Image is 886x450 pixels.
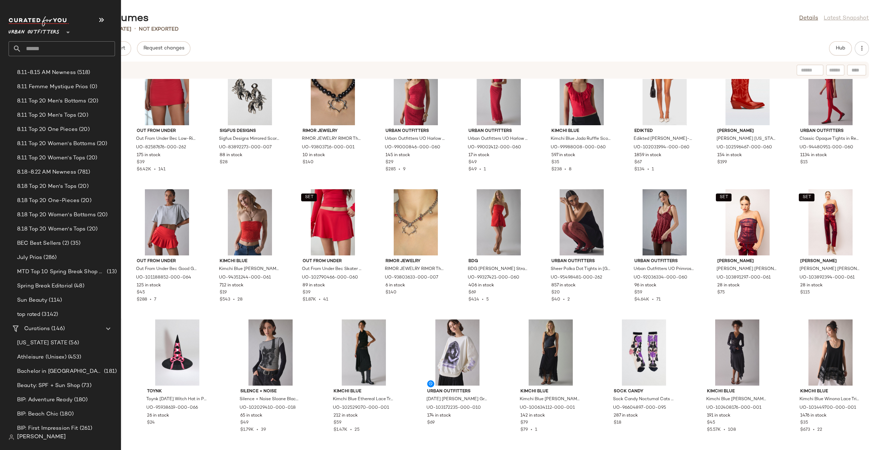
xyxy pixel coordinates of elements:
span: $20 [551,290,560,296]
span: UO-101449700-000-001 [800,405,856,411]
span: Out From Under Bec Low-Rise Micro Mini Skort in Red [PERSON_NAME], Women's at Urban Outfitters [136,136,196,142]
span: 8.11 Femme Mystique Prios [17,83,88,91]
img: 101449700_001_b [795,319,866,386]
span: • [396,167,403,172]
span: SET [719,195,728,200]
span: Kimchi Blue Jada Ruffle Scoop Neck Jersey Knit Top in Red, Women's at Urban Outfitters [551,136,611,142]
span: Kimchi Blue Winona Lace Trim Hanky Hem Tunic Tank Top in Black, Women's at Urban Outfitters [800,396,860,403]
span: $29 [386,159,393,166]
span: BDG [PERSON_NAME] Strapless Wrap Mini Dress in Red, Women's at Urban Outfitters [468,266,528,272]
span: $69 [468,290,476,296]
span: 22 [817,428,822,432]
span: 175 in stock [137,152,161,159]
span: UO-102408176-000-001 [706,405,761,411]
span: 41 [323,297,328,302]
span: BEC Best Sellers (2) [17,239,69,248]
span: BIP: Adventure Ready [17,396,73,404]
span: 8 [569,167,571,172]
span: Urban Outfitters [551,258,612,265]
span: $67 [634,159,642,166]
span: • [645,167,652,172]
span: $35 [551,159,559,166]
span: UO-102031994-000-060 [634,144,690,151]
span: 5 [486,297,489,302]
p: Not Exported [139,26,179,33]
span: Out From Under [137,258,197,265]
span: 1 [652,167,654,172]
span: [PERSON_NAME] [717,258,778,265]
span: Toynk [DATE] Witch Hat in Pink, Women's at Urban Outfitters [146,396,207,403]
span: Beauty: SPF + Sun Shop [17,382,80,390]
span: Edikted [634,128,695,134]
span: Silence + Noise [240,388,301,395]
img: svg%3e [9,434,14,440]
span: Urban Outfitters [800,128,861,134]
span: UO-99000846-000-060 [385,144,440,151]
span: (20) [77,182,89,191]
span: Out From Under Bec Good Game Pleated Micro Mini Skort in Candy Apple, Women's at Urban Outfitters [136,266,196,272]
span: $18 [614,420,621,426]
span: Urban Outfitters UO Harlow Lace Low-Rise Maxi Skirt in Red, Women's at Urban Outfitters [468,136,528,142]
span: $79 [520,420,528,426]
span: UO-93803716-000-001 [302,144,355,151]
span: $59 [334,420,341,426]
span: 857 in stock [551,282,576,289]
img: 100634112_001_b [515,319,587,386]
span: 8.18 Top 20 Women's Bottoms [17,211,96,219]
span: 154 in stock [717,152,742,159]
span: (56) [67,339,79,347]
span: [PERSON_NAME] [US_STATE] Jelly Cowboy Boot in Metal Red, Women's at Urban Outfitters [717,136,777,142]
span: BIP: Beach Chic [17,410,58,418]
span: Sock Candy [614,388,674,395]
span: Silence + Noise Sloane Black Cat Graphic Twofer Long Sleeve Tee in Black/White, Women's at Urban ... [240,396,300,403]
button: SET [716,194,732,201]
span: $134 [634,167,645,172]
span: 88 in stock [220,152,242,159]
button: Hub [829,41,852,55]
span: UO-95498481-000-262 [551,275,602,281]
span: Sigfus Designs [220,128,280,134]
span: (261) [78,424,93,433]
span: 597 in stock [551,152,575,159]
span: Urban Outfitters [9,24,59,37]
img: 94351244_061_b [214,189,286,255]
span: [PERSON_NAME] [PERSON_NAME] Metallic Denim Top in Maroon, Women's at Urban Outfitters [717,266,777,272]
span: 96 in stock [634,282,656,289]
span: 8.11 Top 20 Women's Tops [17,154,85,162]
span: Sigfus Designs Mirrored Scorpion Earrings in Silver, Women's at Urban Outfitters [219,136,279,142]
span: Kimchi Blue [707,388,767,395]
span: Out From Under [303,258,363,265]
span: RIMOR JEWELRY RIMOR The Pierced Selma Heart Chain Necklace in Silver, Women's at Urban Outfitters [385,266,445,272]
span: Kimchi Blue [551,128,612,134]
span: UO-99002412-000-060 [468,144,521,151]
img: 92036334_060_b [629,189,701,255]
span: 8.11 Top 20 Women's Bottoms [17,140,95,148]
span: UO-103892394-000-061 [800,275,855,281]
span: 212 in stock [334,413,358,419]
span: 7 [154,297,156,302]
span: 28 in stock [800,282,823,289]
button: SET [799,194,814,201]
span: $238 [551,167,562,172]
span: Kimchi Blue [PERSON_NAME] Lace Ruffle Bell Sleeve Top in Black, Women's at Urban Outfitters [706,396,767,403]
span: $199 [717,159,727,166]
span: 141 [158,167,166,172]
span: • [347,428,355,432]
span: UO-102029410-000-018 [240,405,296,411]
span: 406 in stock [468,282,494,289]
span: UO-102596467-000-060 [717,144,772,151]
span: (20) [78,126,90,134]
span: • [134,25,136,33]
span: • [528,428,535,432]
span: 9 [403,167,405,172]
span: UO-82587676-000-262 [136,144,186,151]
span: • [721,428,728,432]
span: $49 [468,159,477,166]
img: 102790466_060_b [297,189,369,255]
span: 39 [261,428,266,432]
span: $140 [386,290,397,296]
span: UO-99327421-000-060 [468,275,519,281]
span: (286) [42,254,57,262]
span: Kimchi Blue [334,388,394,395]
span: 108 [728,428,736,432]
